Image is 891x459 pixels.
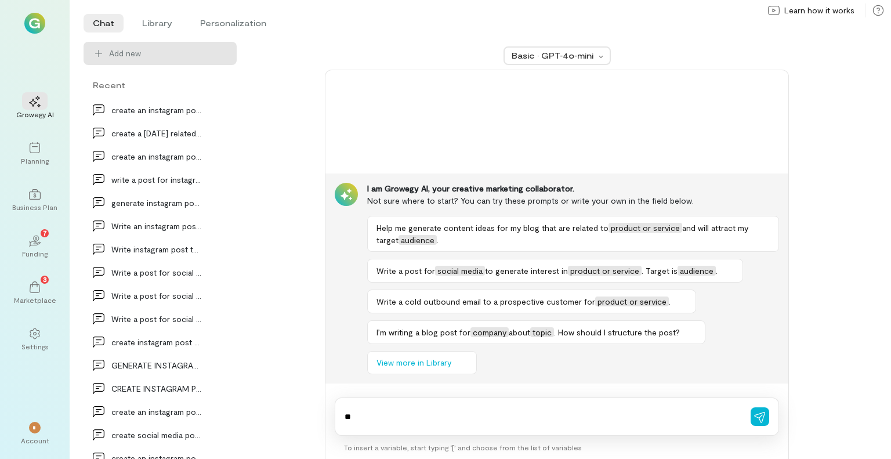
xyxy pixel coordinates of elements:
[14,133,56,175] a: Planning
[12,203,57,212] div: Business Plan
[367,183,779,194] div: I am Growegy AI, your creative marketing collaborator.
[84,79,237,91] div: Recent
[14,272,56,314] a: Marketplace
[512,50,595,62] div: Basic · GPT‑4o‑mini
[109,48,227,59] span: Add new
[14,413,56,454] div: *Account
[111,197,202,209] div: generate instagram post to launch [DATE] colle…
[111,127,202,139] div: create a [DATE] related instagram post for Sku…
[14,226,56,268] a: Funding
[111,336,202,348] div: create instagram post detailing our first vendor…
[437,235,439,245] span: .
[14,295,56,305] div: Marketplace
[111,406,202,418] div: create an instagram post saying happy [DATE] and…
[399,235,437,245] span: audience
[376,266,435,276] span: Write a post for
[554,327,680,337] span: . How should I structure the post?
[111,290,202,302] div: Write a post for social media to generate interes…
[367,320,705,344] button: I’m writing a blog post forcompanyabouttopic. How should I structure the post?
[21,436,49,445] div: Account
[111,104,202,116] div: create an instagram post for Dog lover asking abo…
[435,266,485,276] span: social media
[784,5,854,16] span: Learn how it works
[111,313,202,325] div: Write a post for social media to generate interes…
[14,86,56,128] a: Growegy AI
[14,319,56,360] a: Settings
[669,297,671,306] span: .
[367,216,779,252] button: Help me generate content ideas for my blog that are related toproduct or serviceand will attract ...
[22,249,48,258] div: Funding
[111,429,202,441] div: create social media post highlighting Bunny flora…
[509,327,530,337] span: about
[111,266,202,279] div: Write a post for social media to generate interes…
[133,14,182,32] li: Library
[43,274,47,284] span: 3
[21,156,49,165] div: Planning
[642,266,678,276] span: . Target is
[485,266,568,276] span: to generate interest in
[111,174,202,186] div: write a post for instagram recapping weekend vend…
[16,110,54,119] div: Growegy AI
[716,266,718,276] span: .
[335,436,779,459] div: To insert a variable, start typing ‘[’ and choose from the list of variables
[43,227,47,238] span: 7
[111,359,202,371] div: GENERATE INSTAGRAM POST THANKING FOR SMALL BUSINE…
[367,194,779,207] div: Not sure where to start? You can try these prompts or write your own in the field below.
[191,14,276,32] li: Personalization
[376,327,470,337] span: I’m writing a blog post for
[470,327,509,337] span: company
[21,342,49,351] div: Settings
[678,266,716,276] span: audience
[367,351,477,374] button: View more in Library
[568,266,642,276] span: product or service
[376,223,609,233] span: Help me generate content ideas for my blog that are related to
[111,382,202,395] div: CREATE INSTAGRAM POST FOR Dog owner ANNOUNCING SP…
[367,259,743,283] button: Write a post forsocial mediato generate interest inproduct or service. Target isaudience.
[595,297,669,306] span: product or service
[530,327,554,337] span: topic
[111,150,202,162] div: create an instagram post asking followers what th…
[111,220,202,232] div: Write an instagram post for Dog lover about first…
[14,179,56,221] a: Business Plan
[84,14,124,32] li: Chat
[111,243,202,255] div: Write instagram post to get Dog owner excited abo…
[609,223,682,233] span: product or service
[367,290,696,313] button: Write a cold outbound email to a prospective customer forproduct or service.
[376,357,451,368] span: View more in Library
[376,297,595,306] span: Write a cold outbound email to a prospective customer for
